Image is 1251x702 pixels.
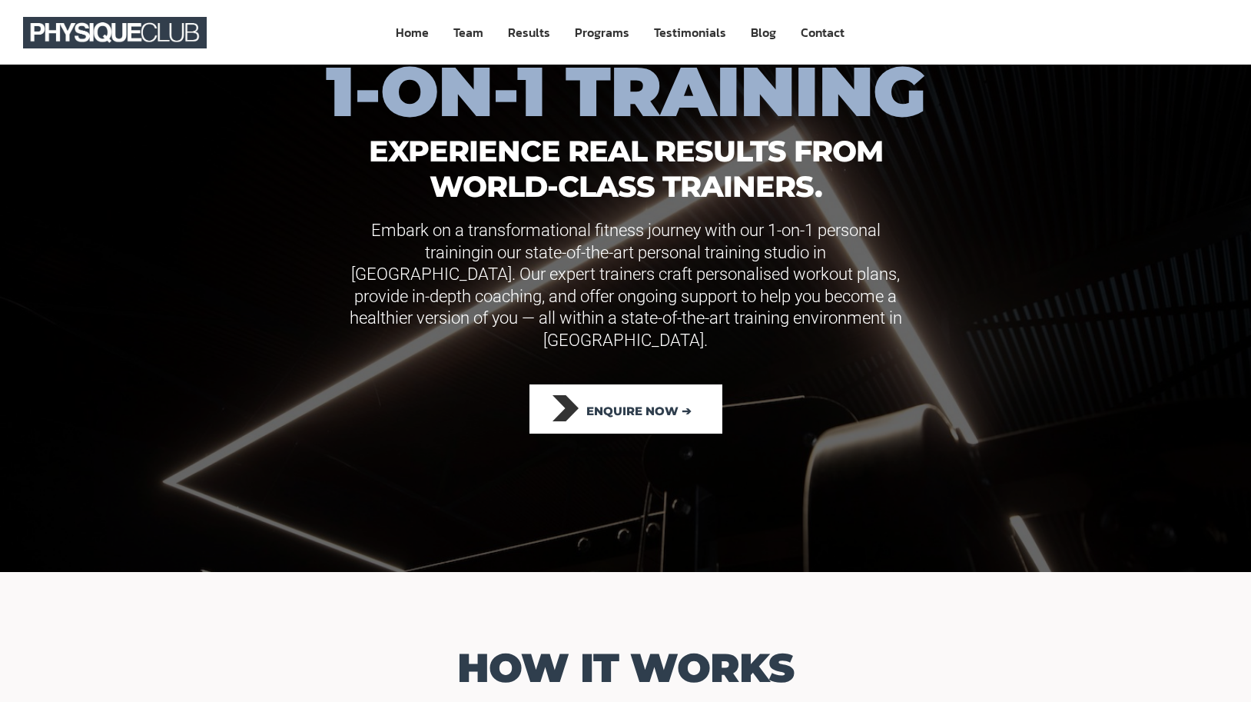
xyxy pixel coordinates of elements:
a: Enquire Now ➔ [529,384,722,434]
span: in our state-of-the-art personal training studio in [GEOGRAPHIC_DATA] [351,243,826,284]
h1: Experience Real Results from world-class trainers. [138,134,1113,205]
a: Team [452,18,485,47]
span: Enquire Now ➔ [586,394,692,428]
a: Testimonials [652,18,728,47]
h1: 1-on-1 training [138,65,1113,118]
a: Contact [799,18,846,47]
a: Home [394,18,430,47]
p: Embark on a transformational fitness journey with our 1-on-1 personal training . Our expert train... [343,220,908,352]
a: Blog [749,18,778,47]
h1: HOW IT WORKS [141,641,1110,695]
a: Results [506,18,552,47]
a: Programs [573,18,631,47]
